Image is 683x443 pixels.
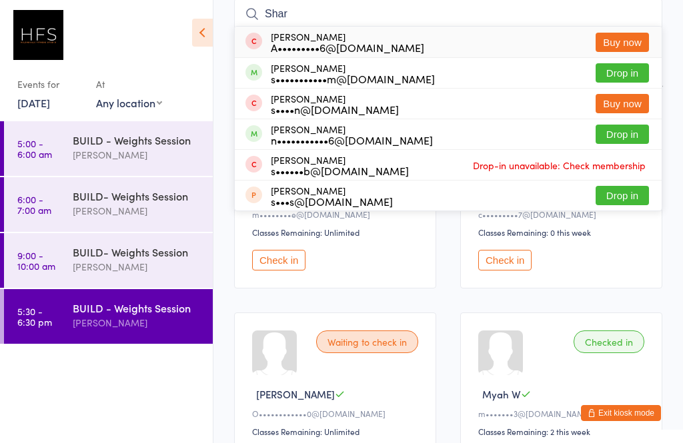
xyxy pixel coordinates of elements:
button: Check in [252,250,305,270]
span: Drop-in unavailable: Check membership [470,155,649,175]
div: [PERSON_NAME] [73,147,201,163]
time: 6:00 - 7:00 am [17,194,51,215]
button: Exit kiosk mode [581,405,661,421]
div: s••••••b@[DOMAIN_NAME] [271,165,409,176]
a: 9:00 -10:00 amBUILD- Weights Session[PERSON_NAME] [4,233,213,288]
div: m•••••••3@[DOMAIN_NAME] [478,408,648,419]
div: [PERSON_NAME] [73,315,201,330]
div: s•••s@[DOMAIN_NAME] [271,196,393,207]
button: Drop in [596,125,649,144]
div: BUILD- Weights Session [73,189,201,203]
button: Drop in [596,186,649,205]
button: Check in [478,250,532,270]
div: Events for [17,73,83,95]
div: s•••••••••••m@[DOMAIN_NAME] [271,73,435,84]
div: [PERSON_NAME] [271,93,399,115]
div: BUILD- Weights Session [73,244,201,259]
a: 6:00 -7:00 amBUILD- Weights Session[PERSON_NAME] [4,177,213,232]
div: Classes Remaining: 2 this week [478,426,648,437]
div: Classes Remaining: 0 this week [478,226,648,238]
time: 5:30 - 6:30 pm [17,306,52,327]
div: Classes Remaining: Unlimited [252,426,422,437]
div: At [96,73,162,95]
div: s••••n@[DOMAIN_NAME] [271,104,399,115]
time: 9:00 - 10:00 am [17,250,55,271]
a: 5:30 -6:30 pmBUILD - Weights Session[PERSON_NAME] [4,289,213,344]
div: [PERSON_NAME] [271,63,435,84]
div: A•••••••••6@[DOMAIN_NAME] [271,42,424,53]
div: [PERSON_NAME] [271,31,424,53]
div: Checked in [574,330,644,353]
div: m••••••••e@[DOMAIN_NAME] [252,209,422,220]
div: Classes Remaining: Unlimited [252,226,422,238]
div: [PERSON_NAME] [271,124,433,145]
div: O••••••••••••0@[DOMAIN_NAME] [252,408,422,419]
a: [DATE] [17,95,50,110]
div: [PERSON_NAME] [73,203,201,219]
button: Drop in [596,63,649,83]
div: Any location [96,95,162,110]
div: BUILD - Weights Session [73,300,201,315]
span: Myah W [482,387,521,401]
div: [PERSON_NAME] [73,259,201,274]
button: Buy now [596,33,649,52]
div: [PERSON_NAME] [271,185,393,207]
img: Helensvale Fitness Studio (HFS) [13,10,63,60]
a: 5:00 -6:00 amBUILD - Weights Session[PERSON_NAME] [4,121,213,176]
time: 5:00 - 6:00 am [17,138,52,159]
div: Waiting to check in [316,330,418,353]
button: Buy now [596,94,649,113]
div: n•••••••••••6@[DOMAIN_NAME] [271,135,433,145]
div: [PERSON_NAME] [271,155,409,176]
span: [PERSON_NAME] [256,387,335,401]
div: BUILD - Weights Session [73,133,201,147]
div: c•••••••••7@[DOMAIN_NAME] [478,209,648,220]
